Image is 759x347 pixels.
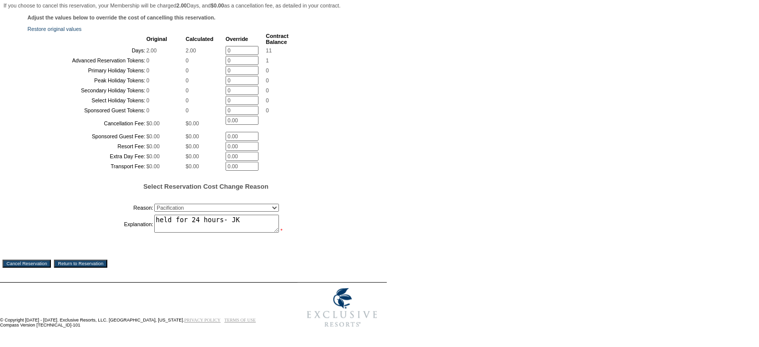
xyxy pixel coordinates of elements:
a: Restore original values [27,26,81,32]
td: Resort Fee: [28,142,145,151]
span: 0 [186,97,189,103]
span: 0 [186,67,189,73]
span: 2.00 [186,47,196,53]
span: $0.00 [146,120,160,126]
td: Reason: [28,202,153,214]
a: TERMS OF USE [225,318,256,323]
b: Contract Balance [266,33,288,45]
span: $0.00 [146,153,160,159]
b: 2.00 [177,2,187,8]
span: 2.00 [146,47,157,53]
span: 0 [266,87,269,93]
td: Extra Day Fee: [28,152,145,161]
td: Sponsored Guest Tokens: [28,106,145,115]
span: 0 [266,67,269,73]
span: 0 [266,77,269,83]
span: 0 [186,57,189,63]
h5: Select Reservation Cost Change Reason [27,183,384,190]
td: Transport Fee: [28,162,145,171]
span: 0 [146,57,149,63]
span: 0 [146,67,149,73]
span: 0 [146,97,149,103]
b: $0.00 [211,2,224,8]
span: 1 [266,57,269,63]
a: PRIVACY POLICY [184,318,221,323]
td: Days: [28,46,145,55]
span: 0 [186,87,189,93]
span: 0 [146,87,149,93]
span: $0.00 [186,163,199,169]
span: $0.00 [146,133,160,139]
td: Primary Holiday Tokens: [28,66,145,75]
span: $0.00 [186,143,199,149]
span: 11 [266,47,272,53]
td: Cancellation Fee: [28,116,145,131]
b: Original [146,36,167,42]
span: 0 [146,77,149,83]
span: $0.00 [186,133,199,139]
input: Return to Reservation [54,260,107,268]
span: $0.00 [186,153,199,159]
span: 0 [146,107,149,113]
b: Override [226,36,248,42]
b: Calculated [186,36,214,42]
td: Peak Holiday Tokens: [28,76,145,85]
span: 0 [186,107,189,113]
b: Adjust the values below to override the cost of cancelling this reservation. [27,14,216,20]
td: Advanced Reservation Tokens: [28,56,145,65]
td: Sponsored Guest Fee: [28,132,145,141]
td: Select Holiday Tokens: [28,96,145,105]
img: Exclusive Resorts [297,283,387,333]
td: Explanation: [28,215,153,234]
p: If you choose to cancel this reservation, your Membership will be charged Days, and as a cancella... [3,2,383,8]
span: 0 [186,77,189,83]
span: $0.00 [186,120,199,126]
td: Secondary Holiday Tokens: [28,86,145,95]
input: Cancel Reservation [2,260,51,268]
span: $0.00 [146,163,160,169]
span: $0.00 [146,143,160,149]
span: 0 [266,97,269,103]
span: 0 [266,107,269,113]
